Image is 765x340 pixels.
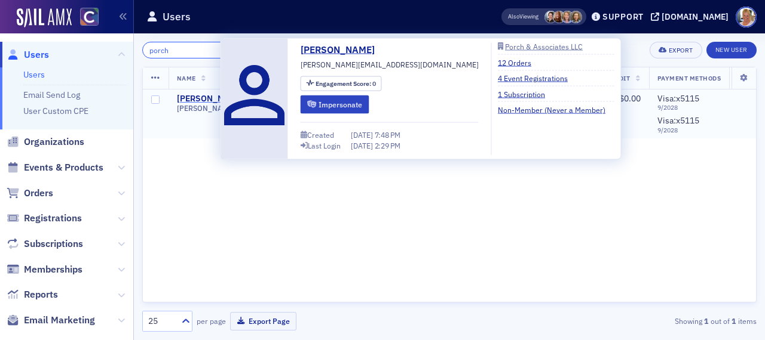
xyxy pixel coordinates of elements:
img: SailAMX [17,8,72,27]
span: Memberships [24,263,82,276]
span: Name [177,74,196,82]
div: Also [508,13,519,20]
a: User Custom CPE [23,106,88,116]
span: [PERSON_NAME][EMAIL_ADDRESS][DOMAIN_NAME] [177,104,311,113]
a: 12 Orders [498,57,540,67]
div: Created [307,131,334,138]
a: Reports [7,288,58,301]
a: Users [23,69,45,80]
div: 0 [316,81,376,87]
strong: 1 [730,316,738,326]
a: Organizations [7,135,84,149]
span: $0.00 [619,93,641,104]
a: Orders [7,187,53,200]
span: [DATE] [351,140,375,150]
a: Events & Products [7,161,103,174]
a: Email Send Log [23,89,80,100]
span: Orders [24,187,53,200]
span: Viewing [508,13,538,21]
span: 7:48 PM [375,129,400,139]
div: 25 [148,315,175,327]
span: Payment Methods [657,74,721,82]
span: 2:29 PM [375,140,400,150]
span: Visa : x5115 [657,115,699,126]
label: per page [197,316,226,326]
a: 1 Subscription [498,88,554,99]
span: Registrations [24,212,82,225]
span: Users [24,48,49,61]
span: Reports [24,288,58,301]
strong: 1 [702,316,711,326]
div: Showing out of items [560,316,757,326]
span: Kelli Davis [561,11,574,23]
button: Impersonate [301,95,369,113]
div: [DOMAIN_NAME] [662,11,729,22]
span: Sheila Duggan [553,11,565,23]
a: [PERSON_NAME] [177,94,243,104]
a: 4 Event Registrations [498,73,577,84]
span: Lindsay Moore [570,11,582,23]
a: Non-Member (Never a Member) [498,104,614,115]
span: Profile [736,7,757,27]
a: Porch & Associates LLC [498,43,614,50]
a: Subscriptions [7,237,83,251]
span: Subscriptions [24,237,83,251]
a: Memberships [7,263,82,276]
span: Engagement Score : [316,79,372,88]
span: Organizations [24,135,84,149]
span: [PERSON_NAME][EMAIL_ADDRESS][DOMAIN_NAME] [301,59,479,70]
div: Porch & Associates LLC [505,43,583,50]
span: Email Marketing [24,314,95,327]
span: Events & Products [24,161,103,174]
div: Support [602,11,644,22]
span: Visa : x5115 [657,93,699,104]
a: Registrations [7,212,82,225]
a: Users [7,48,49,61]
a: View Homepage [72,8,99,28]
h1: Users [163,10,191,24]
div: Engagement Score: 0 [301,76,382,91]
span: Pamela Galey-Coleman [544,11,557,23]
input: Search… [142,42,256,58]
span: [DATE] [351,129,375,139]
img: SailAMX [80,8,99,26]
span: 9 / 2028 [657,126,721,134]
button: Export Page [230,312,296,330]
div: Export [669,47,693,54]
button: [DOMAIN_NAME] [651,13,733,21]
div: Last Login [308,142,341,149]
a: [PERSON_NAME] [301,43,384,57]
a: New User [706,42,757,58]
button: Export [650,42,702,58]
a: Email Marketing [7,314,95,327]
span: 9 / 2028 [657,104,721,112]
